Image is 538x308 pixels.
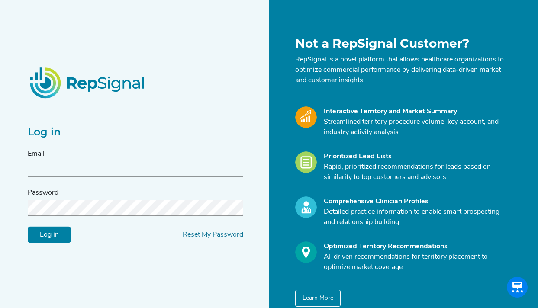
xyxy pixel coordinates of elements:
p: Detailed practice information to enable smart prospecting and relationship building [324,207,506,228]
img: Leads_Icon.28e8c528.svg [295,151,317,173]
p: AI-driven recommendations for territory placement to optimize market coverage [324,252,506,273]
h1: Not a RepSignal Customer? [295,36,506,51]
div: Optimized Territory Recommendations [324,241,506,252]
img: Optimize_Icon.261f85db.svg [295,241,317,263]
label: Password [28,188,58,198]
img: Profile_Icon.739e2aba.svg [295,196,317,218]
img: Market_Icon.a700a4ad.svg [295,106,317,128]
p: RepSignal is a novel platform that allows healthcare organizations to optimize commercial perform... [295,55,506,86]
p: Streamlined territory procedure volume, key account, and industry activity analysis [324,117,506,138]
p: Rapid, prioritized recommendations for leads based on similarity to top customers and advisors [324,162,506,183]
div: Interactive Territory and Market Summary [324,106,506,117]
input: Log in [28,227,71,243]
h2: Log in [28,126,243,138]
a: Reset My Password [183,231,243,238]
label: Email [28,149,45,159]
button: Learn More [295,290,341,307]
div: Prioritized Lead Lists [324,151,506,162]
img: RepSignalLogo.20539ed3.png [19,57,157,109]
div: Comprehensive Clinician Profiles [324,196,506,207]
